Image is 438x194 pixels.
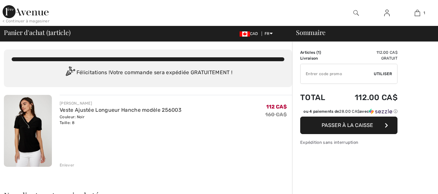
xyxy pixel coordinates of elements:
img: Canadian Dollar [240,31,250,37]
span: 1 [423,10,425,16]
span: Panier d'achat ( article) [4,29,71,36]
div: Couleur: Noir Taille: 8 [60,114,182,126]
span: 1 [318,50,320,55]
div: Sommaire [288,29,434,36]
img: recherche [353,9,359,17]
td: 112.00 CA$ [336,86,397,108]
div: < Continuer à magasiner [3,18,50,24]
div: Enlever [60,162,74,168]
s: 160 CA$ [265,111,287,118]
img: Mon panier [415,9,420,17]
td: 112.00 CA$ [336,50,397,55]
td: Gratuit [336,55,397,61]
button: Passer à la caisse [300,117,397,134]
div: ou 4 paiements de avec [303,108,397,114]
span: 112 CA$ [266,104,287,110]
span: Utiliser [374,71,392,77]
a: Veste Ajustée Longueur Hanche modèle 256003 [60,107,182,113]
span: FR [265,31,273,36]
td: Total [300,86,336,108]
img: Sezzle [369,108,392,114]
input: Code promo [301,64,374,84]
td: Articles ( ) [300,50,336,55]
span: Passer à la caisse [322,122,373,128]
a: Se connecter [379,9,395,17]
div: ou 4 paiements de28.00 CA$avecSezzle Cliquez pour en savoir plus sur Sezzle [300,108,397,117]
div: [PERSON_NAME] [60,100,182,106]
span: CAD [240,31,261,36]
img: Veste Ajustée Longueur Hanche modèle 256003 [4,95,52,167]
span: 28.00 CA$ [339,109,360,114]
img: Mes infos [384,9,390,17]
img: 1ère Avenue [3,5,49,18]
span: 1 [48,28,50,36]
div: Expédition sans interruption [300,139,397,145]
td: Livraison [300,55,336,61]
img: Congratulation2.svg [64,66,77,79]
a: 1 [402,9,432,17]
iframe: Ouvre un widget dans lequel vous pouvez trouver plus d’informations [397,175,432,191]
div: Félicitations ! Votre commande sera expédiée GRATUITEMENT ! [12,66,284,79]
